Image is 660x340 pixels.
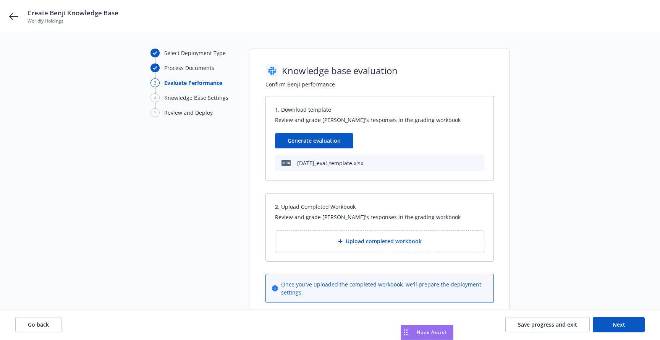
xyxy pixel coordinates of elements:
[613,321,625,328] span: Next
[275,116,484,124] span: Review and grade [PERSON_NAME]'s responses in the grading workbook
[27,18,118,24] span: Worldly Holdings
[281,160,291,166] span: xlsx
[164,64,214,72] div: Process Documents
[275,230,484,252] div: Upload completed workbook
[164,94,228,102] div: Knowledge Base Settings
[150,78,160,87] div: 3
[275,133,353,148] button: Generate evaluation
[265,80,494,88] h2: Confirm Benji performance
[150,108,160,117] div: 5
[275,213,484,221] span: Review and grade [PERSON_NAME]'s responses in the grading workbook
[150,93,160,102] div: 4
[164,109,213,117] div: Review and Deploy
[346,237,422,245] span: Upload completed workbook
[417,329,447,335] span: Nova Assist
[401,325,411,340] div: Drag to move
[281,280,487,296] span: Once you've uploaded the completed workbook, we'll prepare the deployment settings.
[282,64,398,77] h1: Knowledge base evaluation
[27,8,118,18] span: Create Benji Knowledge Base
[475,159,481,167] button: download file
[15,317,61,332] button: Go back
[28,321,49,328] span: Go back
[401,325,453,340] button: Nova Assist
[164,49,226,57] div: Select Deployment Type
[164,79,222,87] div: Evaluate Performance
[518,321,577,328] span: Save progress and exit
[593,317,645,332] button: Next
[275,203,484,211] h3: 2. Upload Completed Workbook
[275,106,484,114] h3: 1. Download template
[297,159,363,167] div: [DATE]_eval_template.xlsx
[505,317,590,332] button: Save progress and exit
